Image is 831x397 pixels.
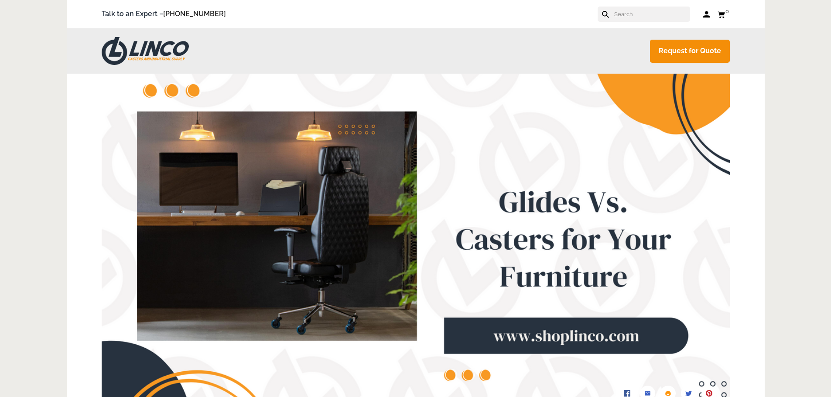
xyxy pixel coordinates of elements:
a: [PHONE_NUMBER] [163,10,226,18]
span: 0 [725,8,729,14]
a: Log in [703,10,711,19]
a: Request for Quote [650,40,730,63]
span: Talk to an Expert – [102,8,226,20]
img: LINCO CASTERS & INDUSTRIAL SUPPLY [102,37,189,65]
input: Search [613,7,690,22]
a: 0 [717,9,730,20]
